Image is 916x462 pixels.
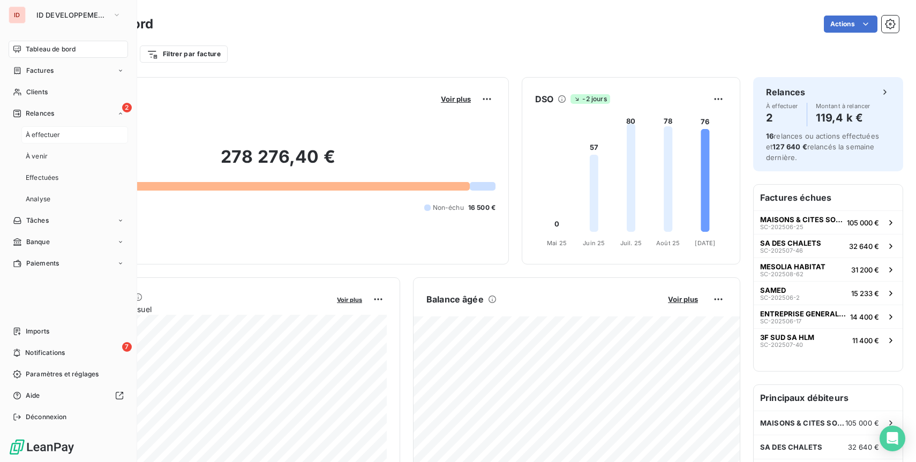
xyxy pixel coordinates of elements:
[824,16,877,33] button: Actions
[816,109,870,126] h4: 119,4 k €
[760,215,843,224] span: MAISONS & CITES SOCIETE ANONYME D'HLM
[36,11,108,19] span: ID DEVELOPPEMENT PL
[760,318,801,324] span: SC-202506-17
[433,203,464,213] span: Non-échu
[620,239,642,247] tspan: Juil. 25
[9,387,128,404] a: Aide
[26,152,48,161] span: À venir
[26,391,40,400] span: Aide
[754,210,903,234] button: MAISONS & CITES SOCIETE ANONYME D'HLMSC-202506-25105 000 €
[754,257,903,281] button: MESOLIA HABITATSC-202508-6231 200 €
[334,294,365,304] button: Voir plus
[754,328,903,352] button: 3F SUD SA HLMSC-202507-4011 400 €
[760,239,821,247] span: SA DES CHALETS
[337,296,362,304] span: Voir plus
[760,286,786,294] span: SAMED
[26,173,59,183] span: Effectuées
[754,281,903,305] button: SAMEDSC-202506-215 233 €
[754,305,903,328] button: ENTREPRISE GENERALE [PERSON_NAME]SC-202506-1714 400 €
[61,146,495,178] h2: 278 276,40 €
[26,130,61,140] span: À effectuer
[695,239,715,247] tspan: [DATE]
[760,224,804,230] span: SC-202506-25
[26,66,54,75] span: Factures
[26,109,54,118] span: Relances
[760,271,804,277] span: SC-202508-62
[583,239,605,247] tspan: Juin 25
[26,87,48,97] span: Clients
[535,93,553,105] h6: DSO
[570,94,610,104] span: -2 jours
[760,247,803,254] span: SC-202507-46
[547,239,567,247] tspan: Mai 25
[766,86,805,99] h6: Relances
[766,132,879,162] span: relances ou actions effectuées et relancés la semaine dernière.
[816,103,870,109] span: Montant à relancer
[468,203,495,213] span: 16 500 €
[665,294,701,304] button: Voir plus
[849,242,879,251] span: 32 640 €
[26,412,67,422] span: Déconnexion
[760,342,803,348] span: SC-202507-40
[26,44,76,54] span: Tableau de bord
[845,419,879,427] span: 105 000 €
[9,438,75,456] img: Logo LeanPay
[850,313,879,321] span: 14 400 €
[760,262,825,271] span: MESOLIA HABITAT
[851,289,879,298] span: 15 233 €
[26,259,59,268] span: Paiements
[426,293,484,306] h6: Balance âgée
[760,294,800,301] span: SC-202506-2
[760,419,845,427] span: MAISONS & CITES SOCIETE ANONYME D'HLM
[26,369,99,379] span: Paramètres et réglages
[766,103,798,109] span: À effectuer
[852,336,879,345] span: 11 400 €
[772,142,807,151] span: 127 640 €
[754,385,903,411] h6: Principaux débiteurs
[438,94,474,104] button: Voir plus
[754,185,903,210] h6: Factures échues
[766,109,798,126] h4: 2
[26,194,50,204] span: Analyse
[9,6,26,24] div: ID
[656,239,680,247] tspan: Août 25
[122,103,132,112] span: 2
[61,304,329,315] span: Chiffre d'affaires mensuel
[880,426,905,451] div: Open Intercom Messenger
[847,218,879,227] span: 105 000 €
[754,234,903,257] button: SA DES CHALETSSC-202507-4632 640 €
[760,309,846,318] span: ENTREPRISE GENERALE [PERSON_NAME]
[760,333,814,342] span: 3F SUD SA HLM
[140,46,228,63] button: Filtrer par facture
[26,237,50,247] span: Banque
[122,342,132,352] span: 7
[25,348,65,358] span: Notifications
[760,443,822,451] span: SA DES CHALETS
[668,295,698,304] span: Voir plus
[26,327,49,336] span: Imports
[766,132,774,140] span: 16
[26,216,49,225] span: Tâches
[851,266,879,274] span: 31 200 €
[441,95,471,103] span: Voir plus
[848,443,879,451] span: 32 640 €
